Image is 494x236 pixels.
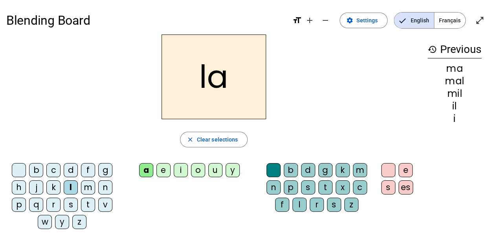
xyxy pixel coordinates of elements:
h1: Blending Board [6,8,286,33]
div: n [98,180,112,194]
div: c [353,180,367,194]
div: s [381,180,395,194]
span: Settings [356,16,378,25]
div: q [29,198,43,212]
div: n [266,180,281,194]
mat-icon: add [305,16,314,25]
div: c [46,163,61,177]
div: u [208,163,222,177]
div: h [12,180,26,194]
div: d [301,163,315,177]
div: m [353,163,367,177]
div: y [226,163,240,177]
div: mil [428,89,481,98]
div: v [98,198,112,212]
div: l [292,198,307,212]
div: k [46,180,61,194]
button: Decrease font size [318,13,333,28]
mat-icon: format_size [292,16,302,25]
div: e [156,163,171,177]
div: f [81,163,95,177]
div: y [55,215,69,229]
div: e [399,163,413,177]
button: Clear selections [180,132,248,147]
div: b [284,163,298,177]
div: j [29,180,43,194]
div: z [72,215,86,229]
div: s [327,198,341,212]
div: ma [428,64,481,73]
span: Français [434,13,465,28]
div: i [428,114,481,123]
div: p [12,198,26,212]
div: b [29,163,43,177]
div: w [38,215,52,229]
span: Clear selections [197,135,238,144]
mat-icon: history [428,45,437,54]
div: x [336,180,350,194]
button: Enter full screen [472,13,488,28]
div: f [275,198,289,212]
div: il [428,102,481,111]
div: t [81,198,95,212]
div: l [64,180,78,194]
mat-icon: remove [321,16,330,25]
div: o [191,163,205,177]
mat-icon: close [187,136,194,143]
div: m [81,180,95,194]
div: g [98,163,112,177]
div: i [174,163,188,177]
div: r [310,198,324,212]
div: g [318,163,332,177]
button: Settings [340,13,387,28]
div: r [46,198,61,212]
div: s [301,180,315,194]
button: Increase font size [302,13,318,28]
span: English [394,13,434,28]
div: t [318,180,332,194]
div: s [64,198,78,212]
mat-icon: settings [346,17,353,24]
h3: Previous [428,41,481,58]
div: z [344,198,358,212]
mat-icon: open_in_full [475,16,485,25]
div: p [284,180,298,194]
div: a [139,163,153,177]
div: k [336,163,350,177]
mat-button-toggle-group: Language selection [394,12,466,29]
div: mal [428,76,481,86]
div: d [64,163,78,177]
div: es [399,180,413,194]
h2: la [162,34,266,119]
